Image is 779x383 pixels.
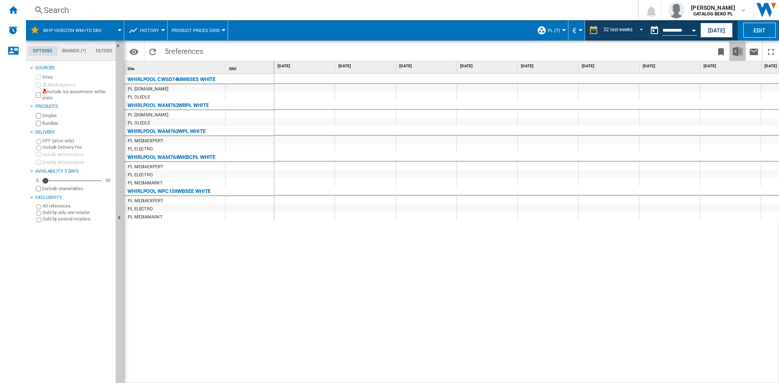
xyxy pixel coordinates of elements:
[43,144,112,150] label: Include Delivery Fee
[521,63,577,69] span: [DATE]
[35,65,112,71] div: Sources
[57,46,91,56] md-tab-item: Brands (*)
[127,75,215,84] div: WHIRLPOOL CWSD74MWBSES WHITE
[42,89,47,94] img: mysite-not-bg-18x18.png
[161,42,207,59] span: 5
[580,61,639,71] div: [DATE]
[42,82,112,88] label: Marketplaces
[646,22,663,39] button: md-calendar
[519,61,578,71] div: [DATE]
[169,47,203,56] span: references
[338,63,394,69] span: [DATE]
[42,120,112,126] label: Bundles
[641,61,700,71] div: [DATE]
[44,4,617,16] div: Search
[128,171,153,179] div: PL ELECTRO
[30,20,120,41] div: WHP Horizon WM+TD SKU
[91,46,117,56] md-tab-item: Filters
[646,20,699,41] div: This report is based on a date in the past.
[686,22,701,36] button: Open calendar
[35,195,112,201] div: Exclusivity
[278,63,333,69] span: [DATE]
[42,159,112,165] label: Display delivery price
[36,145,41,151] input: Include Delivery Fee
[126,44,142,59] button: Options
[128,197,164,205] div: PL MEDIAEXPERT
[128,163,164,171] div: PL MEDIAEXPERT
[172,20,224,41] button: Product prices grid
[128,111,168,119] div: PL [DOMAIN_NAME]
[35,168,112,175] div: Availability 5 Days
[127,152,215,162] div: WHIRLPOOL WAM764WKBCPL WHITE
[128,213,163,221] div: PL MEDIAMARKT
[603,24,646,37] md-select: REPORTS.WIZARD.STEPS.REPORT.STEPS.REPORT_OPTIONS.PERIOD: 32 last weeks
[730,42,746,61] button: Download in Excel
[337,61,396,71] div: [DATE]
[460,63,516,69] span: [DATE]
[128,145,153,153] div: PL ELECTRO
[603,27,633,32] div: 32 last weeks
[42,152,112,158] label: Include delivery price
[126,61,225,74] div: Sort None
[572,20,581,41] button: €
[36,186,41,191] input: Display delivery price
[36,121,41,126] input: Bundles
[36,75,41,80] input: Sites
[36,82,41,88] input: Marketplaces
[172,28,219,33] span: Product prices grid
[702,61,761,71] div: [DATE]
[548,28,560,33] span: PL (7)
[276,61,335,71] div: [DATE]
[140,20,163,41] button: History
[229,66,237,71] span: SKU
[35,129,112,136] div: Delivery
[399,63,455,69] span: [DATE]
[128,93,150,101] div: PL OLEOLE
[693,11,733,17] b: CATALOG BEKO PL
[42,177,102,185] md-slider: Availability
[128,137,164,145] div: PL MEDIAEXPERT
[668,2,684,18] img: profile.jpg
[763,42,779,61] button: Maximize
[43,138,112,144] label: OFF (price only)
[128,205,153,213] div: PL ELECTRO
[691,4,735,12] span: [PERSON_NAME]
[36,113,41,118] input: Singles
[127,126,206,136] div: WHIRLPOOL WAM762WPL WHITE
[43,28,101,33] span: WHP Horizon WM+TD SKU
[743,23,776,38] button: Edit
[643,63,698,69] span: [DATE]
[746,42,762,61] button: Send this report by email
[36,204,41,210] input: All references
[128,119,150,127] div: PL OLEOLE
[458,61,517,71] div: [DATE]
[568,20,585,41] md-menu: Currency
[43,216,112,222] label: Sold by several retailers
[28,46,57,56] md-tab-item: Options
[34,178,41,184] div: 0
[704,63,759,69] span: [DATE]
[42,89,112,101] label: Include my assortment within stats
[128,20,163,41] div: History
[227,61,274,74] div: SKU Sort None
[140,28,159,33] span: History
[36,160,41,165] input: Display delivery price
[127,66,134,71] span: Site
[36,152,41,157] input: Include delivery price
[36,211,41,216] input: Sold by only one retailer
[227,61,274,74] div: Sort None
[548,20,564,41] button: PL (7)
[43,210,112,216] label: Sold by only one retailer
[572,26,577,35] span: €
[42,186,112,192] label: Exclude unavailables
[700,23,733,38] button: [DATE]
[398,61,456,71] div: [DATE]
[128,85,168,93] div: PL [DOMAIN_NAME]
[36,139,41,144] input: OFF (price only)
[35,103,112,110] div: Products
[128,179,163,187] div: PL MEDIAMARKT
[144,42,161,61] button: Reload
[127,186,211,196] div: WHIRLPOOL WPC10XWBSEE WHITE
[126,61,225,74] div: Site Sort None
